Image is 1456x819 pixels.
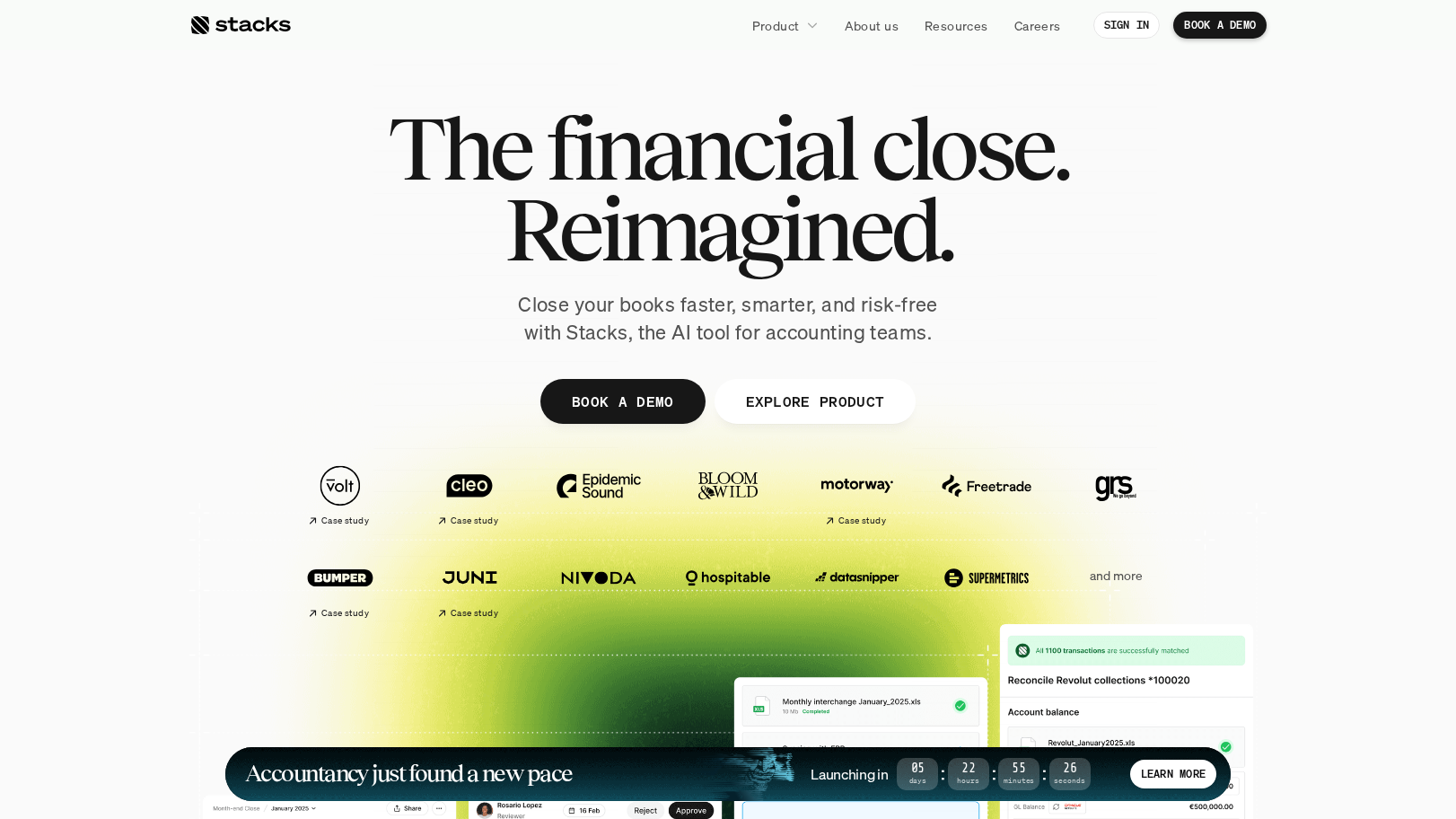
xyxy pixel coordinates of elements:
span: Seconds [1049,778,1091,784]
a: Case study [414,456,525,534]
strong: : [989,763,998,784]
a: Case study [802,456,913,534]
p: EXPLORE PRODUCT [745,388,884,414]
p: SIGN IN [1104,19,1150,31]
a: SIGN IN [1093,12,1161,39]
p: Close your books faster, smarter, and risk-free with Stacks, the AI tool for accounting teams. [504,291,952,347]
a: Case study [414,548,525,626]
h4: Launching in [811,764,888,784]
h2: Case study [321,515,369,526]
span: close. [871,108,1068,189]
h2: Case study [321,608,369,619]
a: Case study [285,456,396,534]
span: financial [546,108,855,189]
h2: Case study [451,608,498,619]
a: Resources [914,9,999,41]
span: 05 [897,764,938,774]
p: Careers [1014,16,1061,35]
span: Days [897,778,938,784]
span: Minutes [998,778,1039,784]
p: and more [1060,568,1171,584]
strong: : [1039,763,1048,784]
p: BOOK A DEMO [572,388,674,414]
p: BOOK A DEMO [1184,19,1256,31]
span: 22 [948,764,989,774]
a: Careers [1004,9,1072,41]
p: About us [845,16,899,35]
h2: Case study [838,515,886,526]
p: LEARN MORE [1141,768,1206,780]
a: BOOK A DEMO [1173,12,1267,39]
h2: Case study [451,515,498,526]
p: Resources [925,16,988,35]
a: BOOK A DEMO [540,379,706,424]
strong: : [938,763,947,784]
h1: Accountancy just found a new pace [245,763,573,784]
a: Case study [285,548,396,626]
span: Reimagined. [504,189,952,269]
span: Hours [948,778,989,784]
a: EXPLORE PRODUCT [714,379,916,424]
span: The [388,108,531,189]
p: Product [752,16,800,35]
a: Accountancy just found a new paceLaunching in05Days:22Hours:55Minutes:26SecondsLEARN MORE [225,747,1231,801]
span: 26 [1049,764,1091,774]
a: About us [834,9,909,41]
span: 55 [998,764,1039,774]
